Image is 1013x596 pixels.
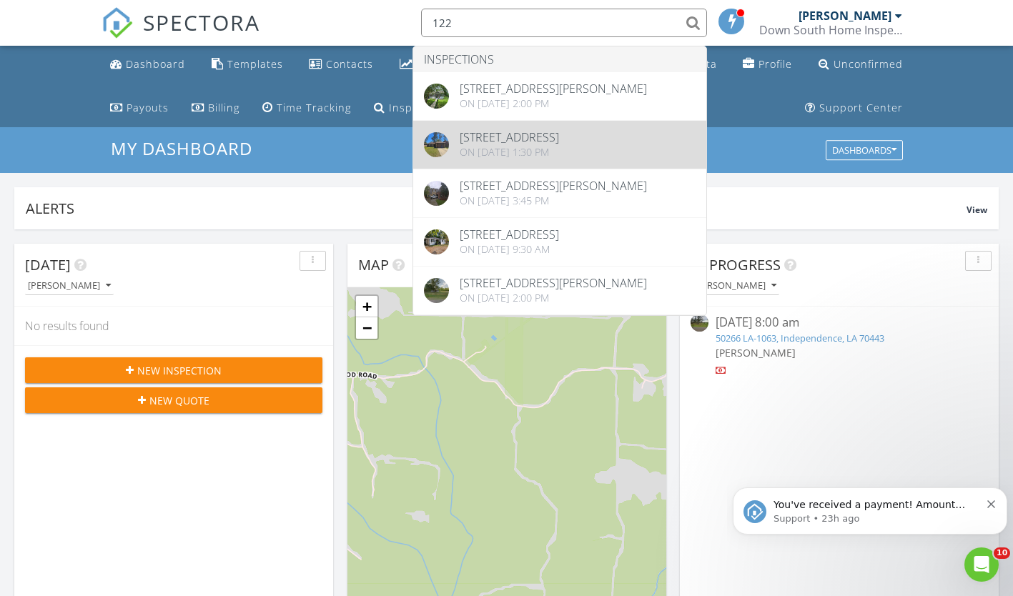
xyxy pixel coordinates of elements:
[102,19,260,49] a: SPECTORA
[277,101,351,114] div: Time Tracking
[693,281,776,291] div: [PERSON_NAME]
[356,296,377,317] a: Zoom in
[691,314,708,332] img: streetview
[460,146,559,158] div: On [DATE] 1:30 pm
[137,363,222,378] span: New Inspection
[460,277,647,289] div: [STREET_ADDRESS][PERSON_NAME]
[326,57,373,71] div: Contacts
[14,307,333,345] div: No results found
[303,51,379,78] a: Contacts
[421,9,707,37] input: Search everything...
[111,136,252,160] span: My Dashboard
[460,180,647,192] div: [STREET_ADDRESS][PERSON_NAME]
[967,204,987,216] span: View
[759,23,902,37] div: Down South Home Inspection, LLC
[149,393,209,408] span: New Quote
[424,181,449,206] img: 6319187%2Fcover_photos%2F4OXEQcv7WVCw8EYpkS5O%2Foriginal.6319187-1711059501138
[394,51,462,78] a: Metrics
[460,98,647,109] div: On [DATE] 2:00 pm
[208,101,239,114] div: Billing
[716,332,884,344] a: 50266 LA-1063, Independence, LA 70443
[691,314,988,377] a: [DATE] 8:00 am 50266 LA-1063, Independence, LA 70443 [PERSON_NAME]
[25,277,114,296] button: [PERSON_NAME]
[424,278,449,303] img: streetview
[186,95,245,121] a: Billing
[799,95,909,121] a: Support Center
[737,51,798,78] a: Company Profile
[127,101,169,114] div: Payouts
[424,132,449,157] img: 8349279%2Fcover_photos%2F8qeJJIbQGVXyNemtnaw2%2Foriginal.8349279-1742584413857
[826,141,903,161] button: Dashboards
[460,244,559,255] div: On [DATE] 9:30 am
[727,457,1013,557] iframe: Intercom notifications message
[25,387,322,413] button: New Quote
[716,314,964,332] div: [DATE] 8:00 am
[994,547,1010,559] span: 10
[25,357,322,383] button: New Inspection
[799,9,891,23] div: [PERSON_NAME]
[206,51,289,78] a: Templates
[813,51,909,78] a: Unconfirmed
[460,131,559,143] div: [STREET_ADDRESS]
[227,57,283,71] div: Templates
[143,7,260,37] span: SPECTORA
[758,57,792,71] div: Profile
[819,101,903,114] div: Support Center
[691,255,781,274] span: In Progress
[691,277,779,296] button: [PERSON_NAME]
[424,229,449,254] img: 5442214%2Fcover_photos%2FQXpgzYYxWG0vDnk2WPgv%2Foriginal.5442214-1695478710409
[28,281,111,291] div: [PERSON_NAME]
[104,51,191,78] a: Dashboard
[413,46,706,72] li: Inspections
[460,292,647,304] div: On [DATE] 2:00 pm
[25,255,71,274] span: [DATE]
[26,199,967,218] div: Alerts
[832,146,896,156] div: Dashboards
[368,95,457,121] a: Inspections
[102,7,133,39] img: The Best Home Inspection Software - Spectora
[424,84,449,109] img: 8821106%2Fcover_photos%2F3RMjpkMbtT4qcazeIMdR%2Foriginal.jpg
[257,95,357,121] a: Time Tracking
[358,255,389,274] span: Map
[460,195,647,207] div: On [DATE] 3:45 pm
[356,317,377,339] a: Zoom out
[389,101,451,114] div: Inspections
[104,95,174,121] a: Payouts
[460,229,559,240] div: [STREET_ADDRESS]
[460,83,647,94] div: [STREET_ADDRESS][PERSON_NAME]
[834,57,903,71] div: Unconfirmed
[964,547,999,582] iframe: Intercom live chat
[126,57,185,71] div: Dashboard
[716,346,796,359] span: [PERSON_NAME]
